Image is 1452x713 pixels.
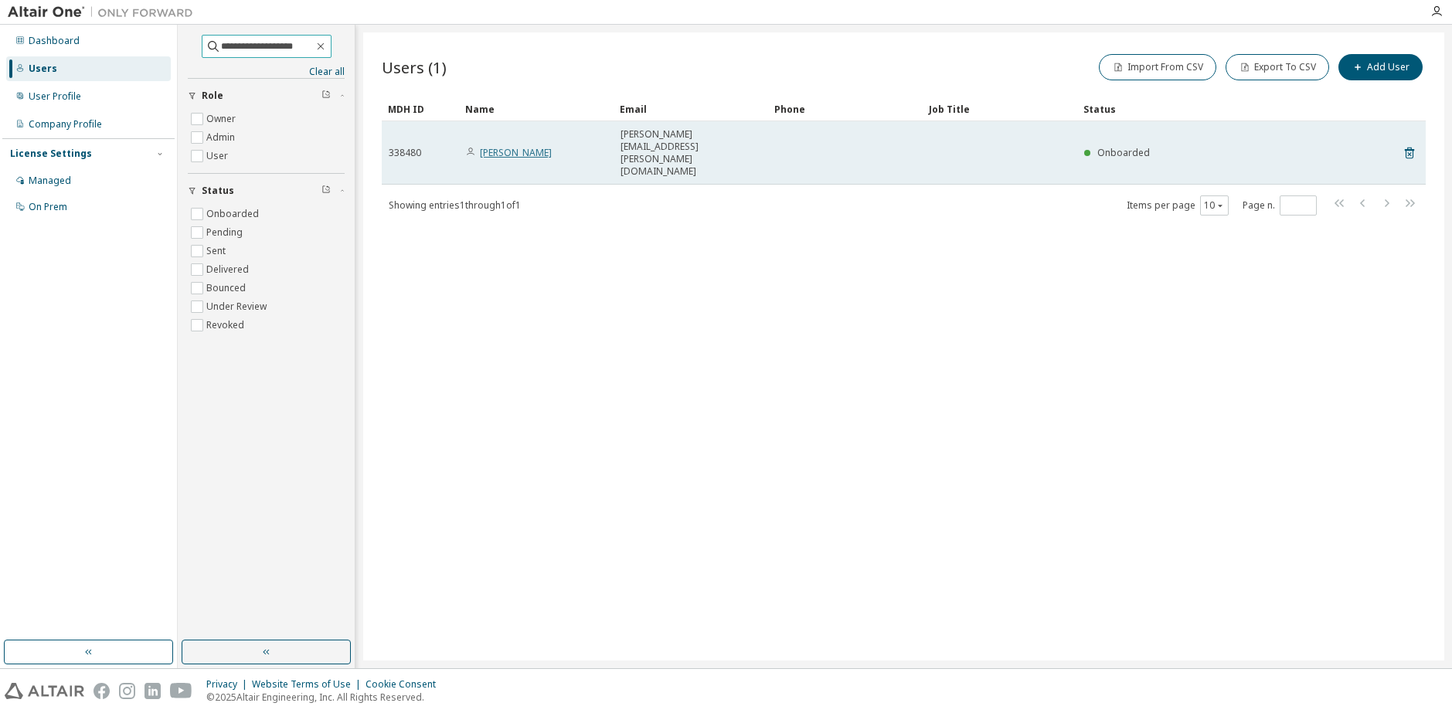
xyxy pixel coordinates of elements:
img: Altair One [8,5,201,20]
div: Name [465,97,607,121]
p: © 2025 Altair Engineering, Inc. All Rights Reserved. [206,691,445,704]
span: Showing entries 1 through 1 of 1 [389,199,521,212]
label: Sent [206,242,229,260]
span: Users (1) [382,56,447,78]
button: 10 [1204,199,1225,212]
div: Phone [774,97,916,121]
a: Clear all [188,66,345,78]
button: Status [188,174,345,208]
div: Status [1083,97,1345,121]
div: Company Profile [29,118,102,131]
div: MDH ID [388,97,453,121]
div: On Prem [29,201,67,213]
div: Dashboard [29,35,80,47]
label: Under Review [206,297,270,316]
div: Job Title [929,97,1071,121]
img: facebook.svg [94,683,110,699]
label: Onboarded [206,205,262,223]
span: Page n. [1243,195,1317,216]
label: Admin [206,128,238,147]
span: Clear filter [321,185,331,197]
div: User Profile [29,90,81,103]
span: Role [202,90,223,102]
label: Delivered [206,260,252,279]
img: youtube.svg [170,683,192,699]
span: 338480 [389,147,421,159]
div: License Settings [10,148,92,160]
div: Users [29,63,57,75]
span: [PERSON_NAME][EMAIL_ADDRESS][PERSON_NAME][DOMAIN_NAME] [621,128,761,178]
div: Website Terms of Use [252,678,366,691]
div: Email [620,97,762,121]
button: Import From CSV [1099,54,1216,80]
button: Role [188,79,345,113]
label: Owner [206,110,239,128]
img: linkedin.svg [145,683,161,699]
div: Privacy [206,678,252,691]
img: altair_logo.svg [5,683,84,699]
label: User [206,147,231,165]
div: Managed [29,175,71,187]
div: Cookie Consent [366,678,445,691]
span: Onboarded [1097,146,1150,159]
span: Clear filter [321,90,331,102]
button: Add User [1338,54,1423,80]
button: Export To CSV [1226,54,1329,80]
span: Status [202,185,234,197]
label: Pending [206,223,246,242]
label: Revoked [206,316,247,334]
span: Items per page [1127,195,1229,216]
img: instagram.svg [119,683,135,699]
a: [PERSON_NAME] [480,146,552,159]
label: Bounced [206,279,249,297]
